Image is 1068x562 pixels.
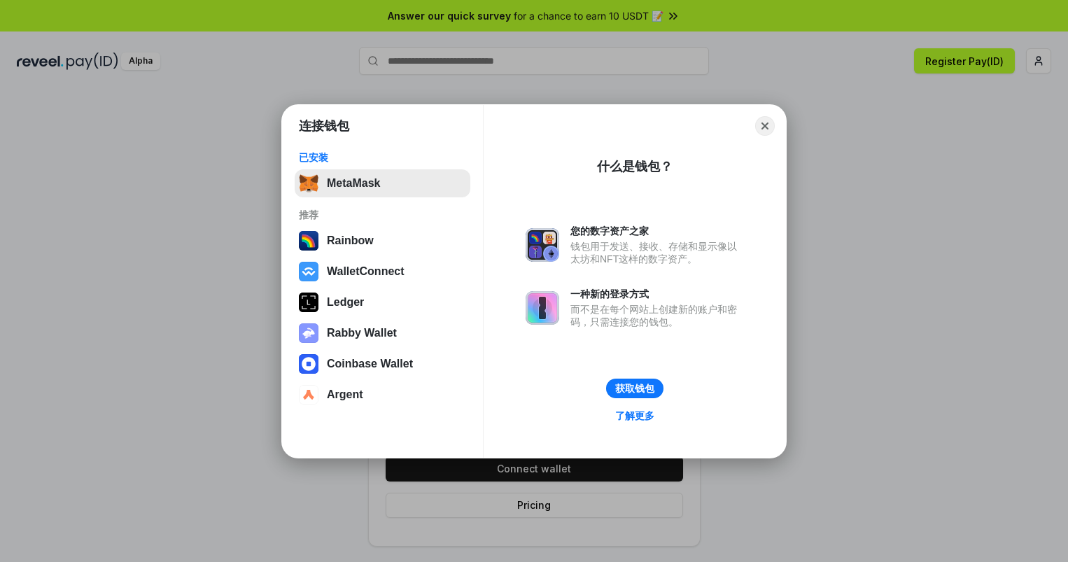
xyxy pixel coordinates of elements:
div: 一种新的登录方式 [570,288,744,300]
div: 已安装 [299,151,466,164]
div: 您的数字资产之家 [570,225,744,237]
img: svg+xml,%3Csvg%20width%3D%2228%22%20height%3D%2228%22%20viewBox%3D%220%200%2028%2028%22%20fill%3D... [299,385,318,405]
button: Coinbase Wallet [295,350,470,378]
div: 什么是钱包？ [597,158,673,175]
div: 钱包用于发送、接收、存储和显示像以太坊和NFT这样的数字资产。 [570,240,744,265]
button: Rabby Wallet [295,319,470,347]
button: MetaMask [295,169,470,197]
button: 获取钱包 [606,379,663,398]
h1: 连接钱包 [299,118,349,134]
img: svg+xml,%3Csvg%20width%3D%2228%22%20height%3D%2228%22%20viewBox%3D%220%200%2028%2028%22%20fill%3D... [299,262,318,281]
img: svg+xml,%3Csvg%20width%3D%22120%22%20height%3D%22120%22%20viewBox%3D%220%200%20120%20120%22%20fil... [299,231,318,251]
img: svg+xml,%3Csvg%20fill%3D%22none%22%20height%3D%2233%22%20viewBox%3D%220%200%2035%2033%22%20width%... [299,174,318,193]
button: Rainbow [295,227,470,255]
button: WalletConnect [295,258,470,286]
div: Rainbow [327,234,374,247]
div: Rabby Wallet [327,327,397,339]
button: Ledger [295,288,470,316]
div: Argent [327,388,363,401]
div: 了解更多 [615,409,654,422]
div: Coinbase Wallet [327,358,413,370]
div: 而不是在每个网站上创建新的账户和密码，只需连接您的钱包。 [570,303,744,328]
img: svg+xml,%3Csvg%20xmlns%3D%22http%3A%2F%2Fwww.w3.org%2F2000%2Fsvg%22%20fill%3D%22none%22%20viewBox... [526,228,559,262]
div: MetaMask [327,177,380,190]
button: Argent [295,381,470,409]
div: Ledger [327,296,364,309]
img: svg+xml,%3Csvg%20xmlns%3D%22http%3A%2F%2Fwww.w3.org%2F2000%2Fsvg%22%20width%3D%2228%22%20height%3... [299,293,318,312]
img: svg+xml,%3Csvg%20xmlns%3D%22http%3A%2F%2Fwww.w3.org%2F2000%2Fsvg%22%20fill%3D%22none%22%20viewBox... [299,323,318,343]
a: 了解更多 [607,407,663,425]
div: WalletConnect [327,265,405,278]
div: 推荐 [299,209,466,221]
img: svg+xml,%3Csvg%20xmlns%3D%22http%3A%2F%2Fwww.w3.org%2F2000%2Fsvg%22%20fill%3D%22none%22%20viewBox... [526,291,559,325]
div: 获取钱包 [615,382,654,395]
button: Close [755,116,775,136]
img: svg+xml,%3Csvg%20width%3D%2228%22%20height%3D%2228%22%20viewBox%3D%220%200%2028%2028%22%20fill%3D... [299,354,318,374]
